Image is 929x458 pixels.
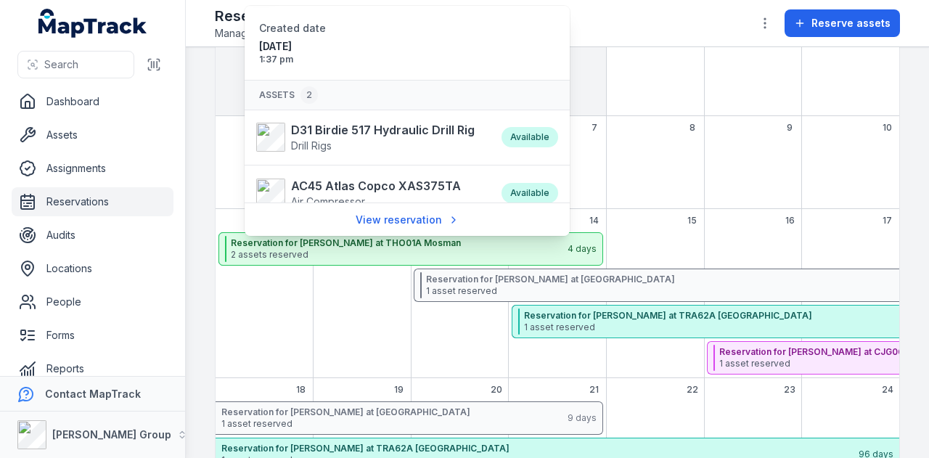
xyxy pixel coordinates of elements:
[52,428,171,441] strong: [PERSON_NAME] Group
[785,9,900,37] button: Reserve assets
[12,87,173,116] a: Dashboard
[12,321,173,350] a: Forms
[291,177,461,195] strong: AC45 Atlas Copco XAS375TA
[231,237,566,249] strong: Reservation for [PERSON_NAME] at THO01A Mosman
[592,122,597,134] span: 7
[218,232,603,266] button: Reservation for [PERSON_NAME] at THO01A Mosman2 assets reserved4 days
[221,418,566,430] span: 1 asset reserved
[589,384,599,396] span: 21
[259,39,401,65] time: 06/08/2025, 1:37:11 pm
[38,9,147,38] a: MapTrack
[883,215,892,226] span: 17
[502,127,558,147] div: Available
[687,215,697,226] span: 15
[44,57,78,72] span: Search
[12,154,173,183] a: Assignments
[784,384,795,396] span: 23
[215,6,369,26] h2: Reservations
[296,384,306,396] span: 18
[216,401,603,435] button: Reservation for [PERSON_NAME] at [GEOGRAPHIC_DATA]1 asset reserved9 days
[589,215,599,226] span: 14
[259,39,401,54] span: [DATE]
[256,121,487,153] a: D31 Birdie 517 Hydraulic Drill RigDrill Rigs
[787,122,793,134] span: 9
[221,406,566,418] strong: Reservation for [PERSON_NAME] at [GEOGRAPHIC_DATA]
[17,51,134,78] button: Search
[12,187,173,216] a: Reservations
[231,249,566,261] span: 2 assets reserved
[687,384,698,396] span: 22
[502,183,558,203] div: Available
[346,206,469,234] a: View reservation
[491,384,502,396] span: 20
[12,254,173,283] a: Locations
[259,86,318,104] span: Assets
[12,120,173,150] a: Assets
[785,215,795,226] span: 16
[883,122,892,134] span: 10
[12,287,173,316] a: People
[394,384,404,396] span: 19
[811,16,891,30] span: Reserve assets
[45,388,141,400] strong: Contact MapTrack
[300,86,318,104] div: 2
[291,195,365,208] span: Air Compressor
[882,384,893,396] span: 24
[291,121,475,139] strong: D31 Birdie 517 Hydraulic Drill Rig
[221,443,857,454] strong: Reservation for [PERSON_NAME] at TRA62A [GEOGRAPHIC_DATA]
[259,22,326,34] span: Created date
[12,221,173,250] a: Audits
[291,139,332,152] span: Drill Rigs
[689,122,695,134] span: 8
[256,177,487,209] a: AC45 Atlas Copco XAS375TAAir Compressor
[259,54,401,65] span: 1:37 pm
[12,354,173,383] a: Reports
[215,26,369,41] span: Manage your asset reservations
